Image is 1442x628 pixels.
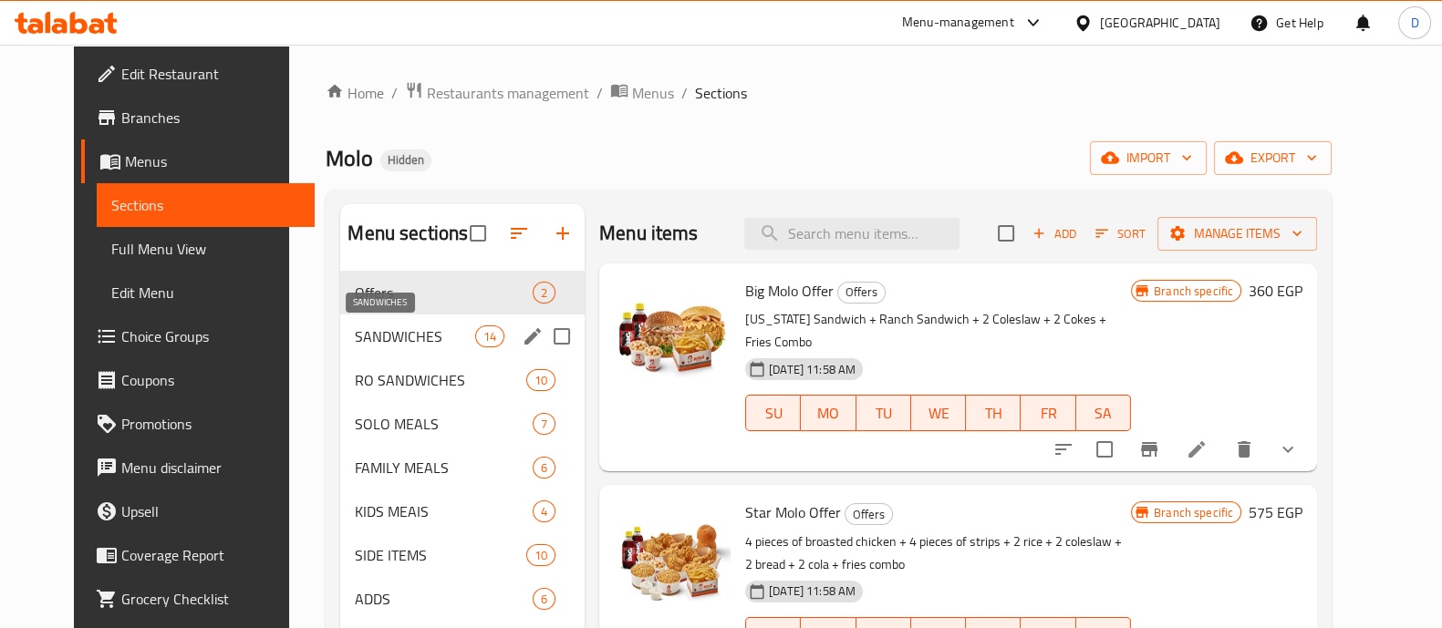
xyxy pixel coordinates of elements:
[1085,430,1124,468] span: Select to update
[1127,427,1171,471] button: Branch-specific-item
[81,577,315,621] a: Grocery Checklist
[1410,13,1418,33] span: D
[111,238,300,260] span: Full Menu View
[526,369,555,391] div: items
[902,12,1014,34] div: Menu-management
[475,325,504,347] div: items
[380,152,431,168] span: Hidden
[81,139,315,183] a: Menus
[97,227,315,271] a: Full Menu View
[541,211,585,255] button: Add section
[864,400,904,427] span: TU
[121,588,300,610] span: Grocery Checklist
[856,395,911,431] button: TU
[1028,400,1068,427] span: FR
[97,271,315,314] a: Edit Menu
[1222,427,1266,471] button: delete
[355,500,533,522] span: KIDS MEAIS
[533,500,555,522] div: items
[355,457,533,479] span: FAMILY MEALS
[355,588,533,610] span: ADDS
[81,402,315,446] a: Promotions
[1266,427,1310,471] button: show more
[745,277,834,304] span: Big Molo Offer
[1025,220,1084,248] span: Add item
[614,278,731,395] img: Big Molo Offer
[1146,504,1240,521] span: Branch specific
[838,282,885,303] span: Offers
[340,314,585,358] div: SANDWICHES14edit
[845,503,893,525] div: Offers
[1030,223,1079,244] span: Add
[121,413,300,435] span: Promotions
[476,328,503,345] span: 14
[695,82,747,104] span: Sections
[1105,147,1192,170] span: import
[340,402,585,446] div: SOLO MEALS7
[355,325,474,347] span: SANDWICHES
[355,544,525,566] span: SIDE ITEMS
[1100,13,1220,33] div: [GEOGRAPHIC_DATA]
[966,395,1021,431] button: TH
[121,544,300,566] span: Coverage Report
[81,52,315,96] a: Edit Restaurant
[801,395,856,431] button: MO
[111,194,300,216] span: Sections
[534,503,555,520] span: 4
[1084,220,1157,248] span: Sort items
[533,588,555,610] div: items
[81,446,315,489] a: Menu disclaimer
[81,533,315,577] a: Coverage Report
[97,183,315,227] a: Sections
[519,323,546,350] button: edit
[81,489,315,533] a: Upsell
[1214,141,1332,175] button: export
[121,500,300,522] span: Upsell
[533,413,555,435] div: items
[681,82,688,104] li: /
[340,489,585,533] div: KIDS MEAIS4
[1146,283,1240,300] span: Branch specific
[355,369,525,391] span: RO SANDWICHES
[1186,438,1208,460] a: Edit menu item
[1084,400,1124,427] span: SA
[380,149,431,171] div: Hidden
[534,284,555,302] span: 2
[427,82,589,104] span: Restaurants management
[1076,395,1131,431] button: SA
[987,214,1025,252] span: Select section
[355,413,533,435] span: SOLO MEALS
[745,308,1131,354] p: [US_STATE] Sandwich + Ranch Sandwich + 2 Coleslaw + 2 Cokes + Fries Combo
[1277,438,1299,460] svg: Show Choices
[125,150,300,172] span: Menus
[597,82,603,104] li: /
[911,395,966,431] button: WE
[355,282,533,304] span: Offers
[1249,499,1302,525] h6: 575 EGP
[121,369,300,391] span: Coupons
[340,577,585,621] div: ADDS6
[610,81,674,105] a: Menus
[1042,427,1085,471] button: sort-choices
[632,82,674,104] span: Menus
[534,416,555,433] span: 7
[534,459,555,477] span: 6
[745,499,841,526] span: Star Molo Offer
[81,96,315,139] a: Branches
[1091,220,1150,248] button: Sort
[527,547,555,564] span: 10
[1172,222,1302,245] span: Manage items
[918,400,959,427] span: WE
[497,211,541,255] span: Sort sections
[1229,147,1317,170] span: export
[121,63,300,85] span: Edit Restaurant
[121,457,300,479] span: Menu disclaimer
[614,499,731,616] img: Star Molo Offer
[121,107,300,129] span: Branches
[340,533,585,577] div: SIDE ITEMS10
[1021,395,1075,431] button: FR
